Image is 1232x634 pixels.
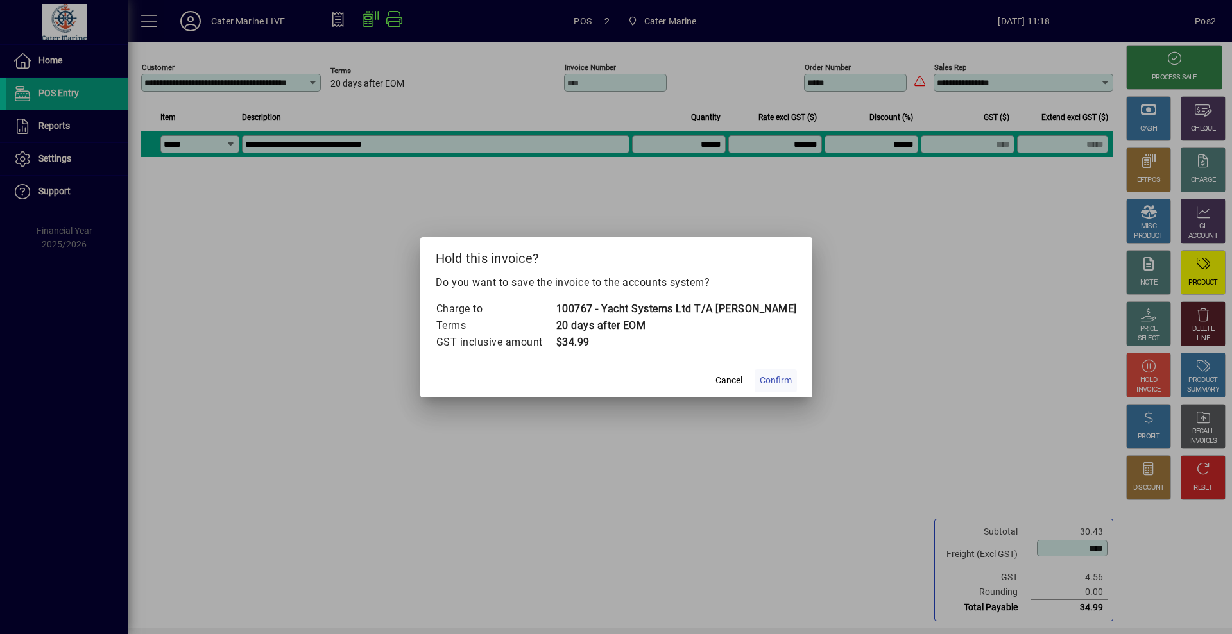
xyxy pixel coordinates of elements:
[556,317,797,334] td: 20 days after EOM
[556,334,797,351] td: $34.99
[708,369,749,392] button: Cancel
[436,334,556,351] td: GST inclusive amount
[715,374,742,387] span: Cancel
[436,275,797,290] p: Do you want to save the invoice to the accounts system?
[760,374,792,387] span: Confirm
[556,301,797,317] td: 100767 - Yacht Systems Ltd T/A [PERSON_NAME]
[755,369,797,392] button: Confirm
[436,301,556,317] td: Charge to
[436,317,556,334] td: Terms
[420,237,812,274] h2: Hold this invoice?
